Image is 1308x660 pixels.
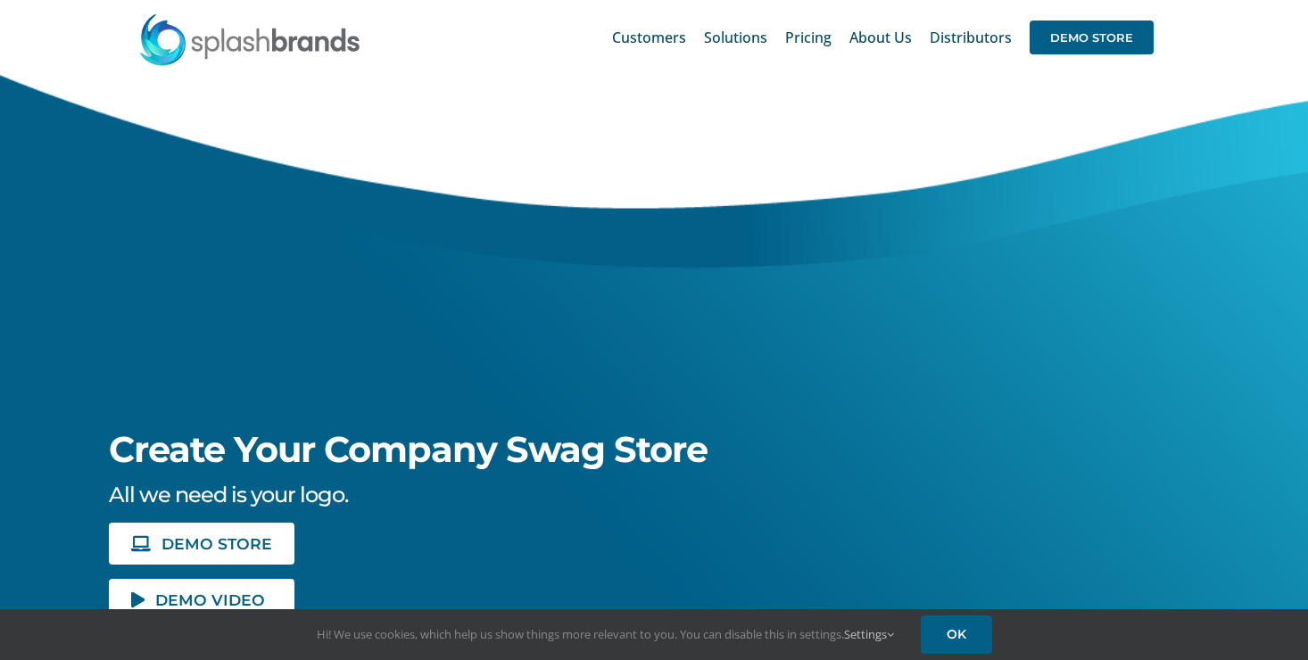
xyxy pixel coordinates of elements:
span: DEMO STORE [1030,21,1154,54]
a: OK [921,615,992,654]
a: Settings [844,626,894,642]
a: DEMO STORE [1030,9,1154,66]
span: DEMO VIDEO [155,592,265,607]
span: Create Your Company Swag Store [109,427,708,471]
a: Distributors [930,9,1012,66]
span: Hi! We use cookies, which help us show things more relevant to you. You can disable this in setti... [317,626,894,642]
a: Pricing [785,9,832,66]
span: Solutions [704,30,767,45]
span: Pricing [785,30,832,45]
span: Distributors [930,30,1012,45]
span: All we need is your logo. [109,482,348,507]
img: SplashBrands.com Logo [138,12,361,66]
a: Customers [612,9,686,66]
nav: Main Menu [612,9,1154,66]
span: DEMO STORE [161,536,272,551]
span: Customers [612,30,686,45]
span: About Us [849,30,912,45]
a: DEMO STORE [109,523,294,565]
